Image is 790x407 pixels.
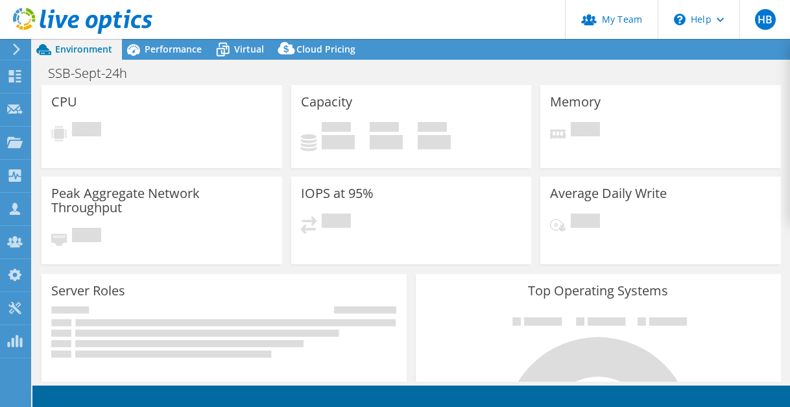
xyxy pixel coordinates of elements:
span: Pending [571,122,600,140]
span: Total [418,122,447,135]
h3: CPU [51,95,77,109]
span: Environment [55,43,112,55]
h1: SSB-Sept-24h [42,66,147,80]
h3: Top Operating Systems [425,284,771,298]
h3: Peak Aggregate Network Throughput [51,186,272,215]
svg: \n [674,14,686,25]
span: Pending [72,122,101,140]
span: Pending [322,214,351,231]
h4: 0 GiB [322,135,355,149]
span: Pending [72,228,101,245]
h3: Memory [550,95,601,109]
h3: IOPS at 95% [301,186,374,201]
span: Free [370,122,399,135]
span: Used [322,122,351,135]
h4: 0 GiB [370,135,403,149]
span: Cloud Pricing [296,43,355,55]
h3: Average Daily Write [550,186,667,201]
h3: Capacity [301,95,352,109]
span: Pending [571,214,600,231]
span: HB [755,9,776,30]
h3: Server Roles [51,284,125,298]
span: Virtual [234,43,264,55]
h4: 0 GiB [418,135,451,149]
span: Performance [145,43,202,55]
